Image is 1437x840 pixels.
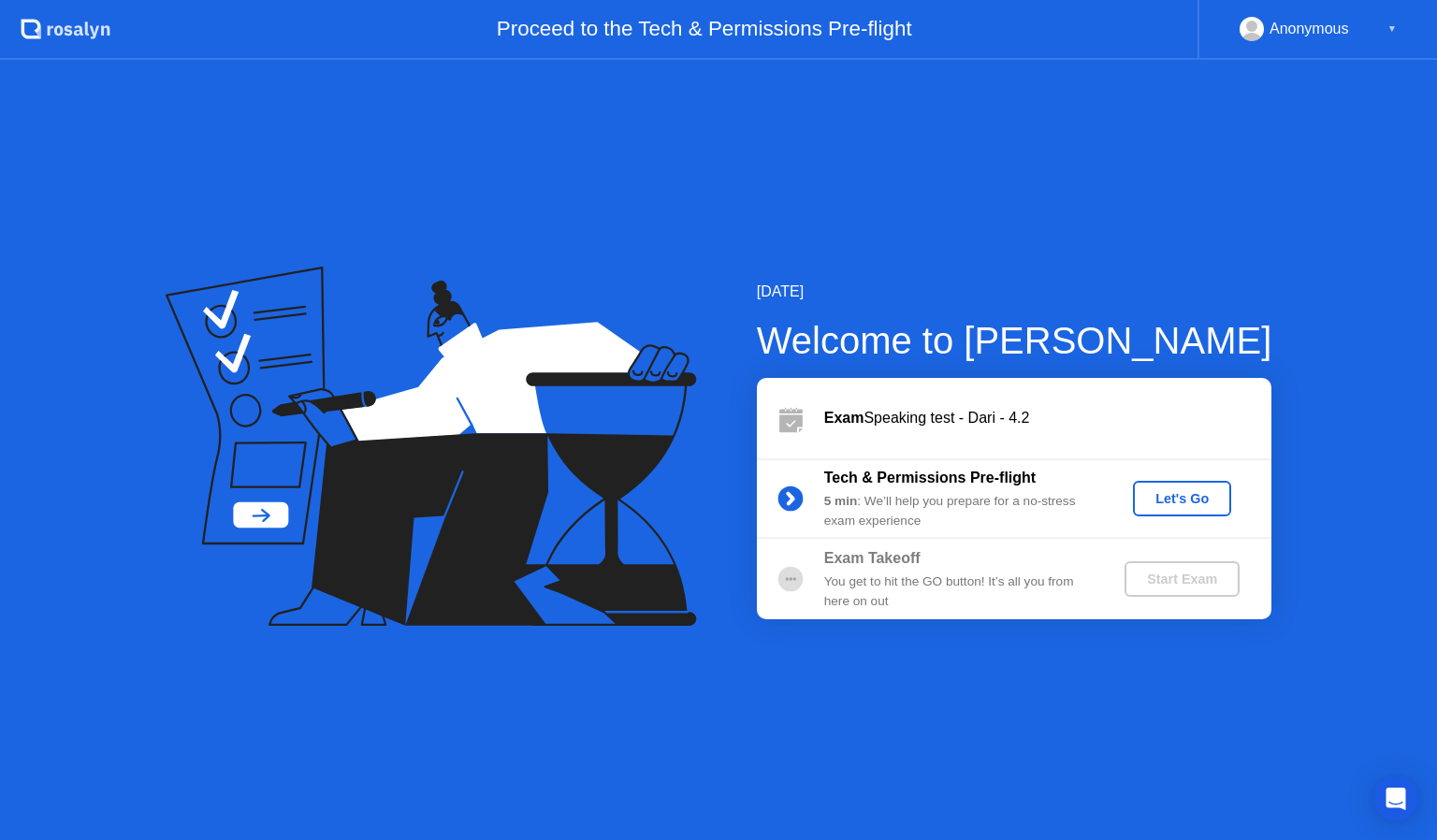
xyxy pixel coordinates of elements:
div: Open Intercom Messenger [1373,776,1418,821]
button: Start Exam [1125,561,1240,597]
div: [DATE] [757,281,1272,303]
div: Start Exam [1132,572,1232,587]
div: Let's Go [1140,491,1224,506]
b: Exam Takeoff [824,550,921,566]
div: : We’ll help you prepare for a no-stress exam experience [824,492,1094,530]
div: ▼ [1387,17,1397,41]
div: Anonymous [1270,17,1349,41]
div: Welcome to [PERSON_NAME] [757,312,1272,369]
b: Exam [824,410,864,426]
b: Tech & Permissions Pre-flight [824,470,1036,485]
div: Speaking test - Dari - 4.2 [824,407,1271,429]
div: You get to hit the GO button! It’s all you from here on out [824,572,1094,611]
b: 5 min [824,494,858,508]
button: Let's Go [1133,481,1231,516]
